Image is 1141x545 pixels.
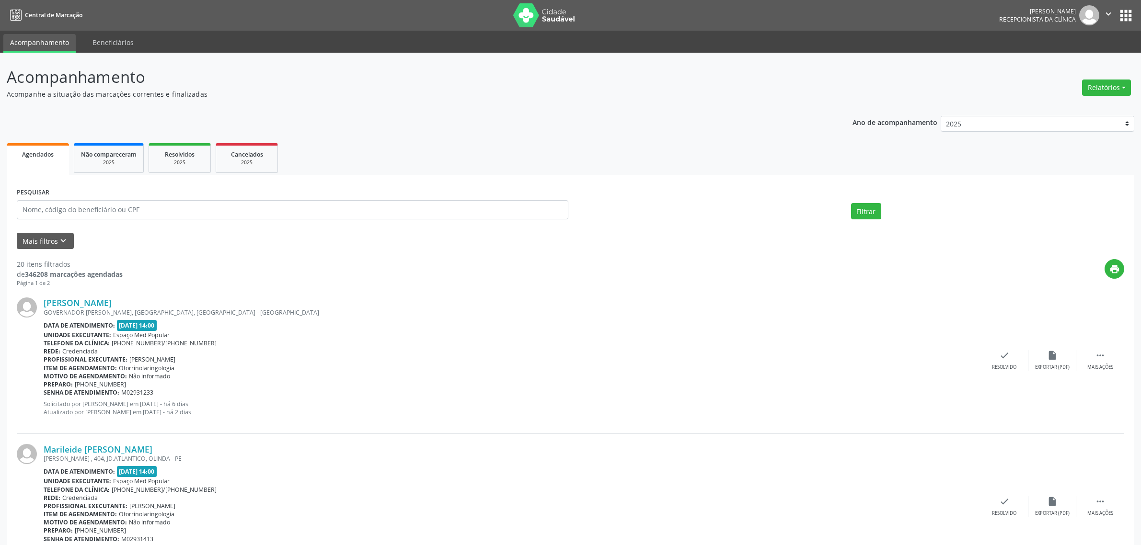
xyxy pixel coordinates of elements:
span: [DATE] 14:00 [117,320,157,331]
span: Espaço Med Popular [113,477,170,485]
b: Motivo de agendamento: [44,518,127,526]
span: Otorrinolaringologia [119,510,174,518]
img: img [17,297,37,318]
i:  [1095,496,1106,507]
span: Recepcionista da clínica [999,15,1076,23]
p: Acompanhe a situação das marcações correntes e finalizadas [7,89,796,99]
button: apps [1118,7,1134,24]
b: Rede: [44,494,60,502]
div: Mais ações [1087,510,1113,517]
i: print [1109,264,1120,274]
span: Agendados [22,150,54,159]
div: Exportar (PDF) [1035,364,1070,371]
div: [PERSON_NAME] , 404, JD.ATLANTICO, OLINDA - PE [44,454,980,463]
img: img [17,444,37,464]
b: Data de atendimento: [44,321,115,329]
p: Acompanhamento [7,65,796,89]
div: Página 1 de 2 [17,279,123,287]
i: check [999,496,1010,507]
span: [PERSON_NAME] [129,355,175,363]
span: M02931413 [121,535,153,543]
a: [PERSON_NAME] [44,297,112,308]
strong: 346208 marcações agendadas [25,270,123,279]
span: Resolvidos [165,150,195,159]
b: Motivo de agendamento: [44,372,127,380]
a: Acompanhamento [3,34,76,53]
span: Espaço Med Popular [113,331,170,339]
button: Filtrar [851,203,881,219]
p: Ano de acompanhamento [853,116,937,128]
a: Marileide [PERSON_NAME] [44,444,152,454]
b: Item de agendamento: [44,364,117,372]
b: Senha de atendimento: [44,388,119,397]
div: GOVERNADOR [PERSON_NAME], [GEOGRAPHIC_DATA], [GEOGRAPHIC_DATA] - [GEOGRAPHIC_DATA] [44,308,980,317]
b: Profissional executante: [44,502,127,510]
span: [PHONE_NUMBER]/[PHONE_NUMBER] [112,339,217,347]
span: [PHONE_NUMBER] [75,526,126,534]
div: Exportar (PDF) [1035,510,1070,517]
b: Item de agendamento: [44,510,117,518]
b: Data de atendimento: [44,467,115,476]
i:  [1095,350,1106,361]
span: Cancelados [231,150,263,159]
div: 2025 [156,159,204,166]
b: Telefone da clínica: [44,486,110,494]
span: Não compareceram [81,150,137,159]
i: keyboard_arrow_down [58,236,69,246]
b: Preparo: [44,380,73,388]
button: print [1105,259,1124,279]
span: Não informado [129,518,170,526]
b: Telefone da clínica: [44,339,110,347]
span: [PHONE_NUMBER]/[PHONE_NUMBER] [112,486,217,494]
b: Preparo: [44,526,73,534]
i: insert_drive_file [1047,496,1058,507]
button: Relatórios [1082,79,1131,96]
input: Nome, código do beneficiário ou CPF [17,200,568,219]
div: 20 itens filtrados [17,259,123,269]
button: Mais filtroskeyboard_arrow_down [17,233,74,250]
span: Central de Marcação [25,11,82,19]
a: Beneficiários [86,34,140,51]
div: 2025 [223,159,271,166]
span: Não informado [129,372,170,380]
i: insert_drive_file [1047,350,1058,361]
div: Resolvido [992,510,1016,517]
b: Unidade executante: [44,331,111,339]
button:  [1099,5,1118,25]
img: img [1079,5,1099,25]
div: Mais ações [1087,364,1113,371]
p: Solicitado por [PERSON_NAME] em [DATE] - há 6 dias Atualizado por [PERSON_NAME] em [DATE] - há 2 ... [44,400,980,416]
span: [DATE] 14:00 [117,466,157,477]
div: 2025 [81,159,137,166]
span: Otorrinolaringologia [119,364,174,372]
b: Senha de atendimento: [44,535,119,543]
div: [PERSON_NAME] [999,7,1076,15]
span: Credenciada [62,347,98,355]
span: Credenciada [62,494,98,502]
div: Resolvido [992,364,1016,371]
a: Central de Marcação [7,7,82,23]
span: [PHONE_NUMBER] [75,380,126,388]
span: [PERSON_NAME] [129,502,175,510]
b: Unidade executante: [44,477,111,485]
i:  [1103,9,1114,19]
label: PESQUISAR [17,185,49,200]
i: check [999,350,1010,361]
span: M02931233 [121,388,153,397]
div: de [17,269,123,279]
b: Profissional executante: [44,355,127,363]
b: Rede: [44,347,60,355]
